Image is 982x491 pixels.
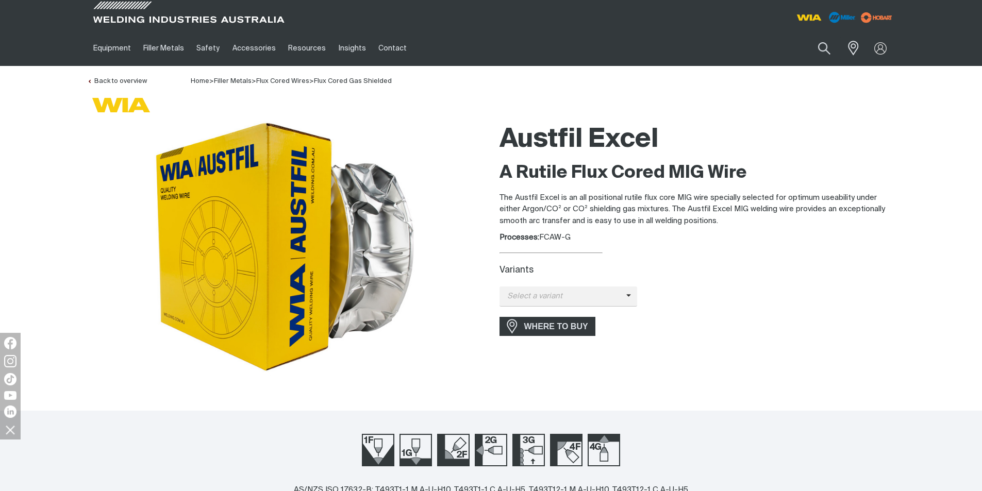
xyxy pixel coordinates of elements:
[500,266,534,275] label: Variants
[512,434,545,466] img: Welding Position 3G Up
[807,36,842,60] button: Search products
[372,30,413,66] a: Contact
[191,78,209,84] span: Home
[500,162,895,184] h2: A Rutile Flux Cored MIG Wire
[87,78,147,84] a: Back to overview
[858,10,895,25] img: miller
[332,30,372,66] a: Insights
[550,434,582,466] img: Welding Position 4F
[226,30,282,66] a: Accessories
[500,192,895,227] p: The Austfil Excel is an all positional rutile flux core MIG wire specially selected for optimum u...
[87,30,693,66] nav: Main
[588,434,620,466] img: Welding Position 4G
[500,232,895,244] div: FCAW-G
[214,78,252,84] a: Filler Metals
[4,337,16,349] img: Facebook
[256,78,309,84] a: Flux Cored Wires
[4,355,16,367] img: Instagram
[282,30,332,66] a: Resources
[190,30,226,66] a: Safety
[362,434,394,466] img: Welding Position 1F
[518,318,595,335] span: WHERE TO BUY
[4,405,16,418] img: LinkedIn
[500,317,596,336] a: WHERE TO BUY
[87,30,137,66] a: Equipment
[793,36,841,60] input: Product name or item number...
[437,434,470,466] img: Welding Position 2F
[209,78,214,84] span: >
[314,78,392,84] a: Flux Cored Gas Shielded
[252,78,256,84] span: >
[4,373,16,385] img: TikTok
[191,77,209,84] a: Home
[309,78,314,84] span: >
[137,30,190,66] a: Filler Metals
[4,391,16,400] img: YouTube
[400,434,432,466] img: Welding Position 1G
[500,123,895,157] h1: Austfil Excel
[500,291,626,302] span: Select a variant
[2,421,19,438] img: hide socials
[475,434,507,466] img: Welding Position 2G
[151,118,419,376] img: Austfil Excel
[500,233,539,241] strong: Processes:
